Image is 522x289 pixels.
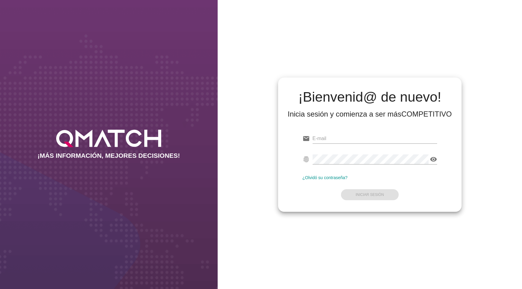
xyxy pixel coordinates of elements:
div: Inicia sesión y comienza a ser más [288,109,452,119]
i: email [303,135,310,142]
h2: ¡Bienvenid@ de nuevo! [288,90,452,104]
i: fingerprint [303,156,310,163]
input: E-mail [313,134,437,143]
strong: COMPETITIVO [401,110,452,118]
h2: ¡MÁS INFORMACIÓN, MEJORES DECISIONES! [38,152,180,159]
i: visibility [430,156,437,163]
a: ¿Olvidó su contraseña? [303,175,348,180]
